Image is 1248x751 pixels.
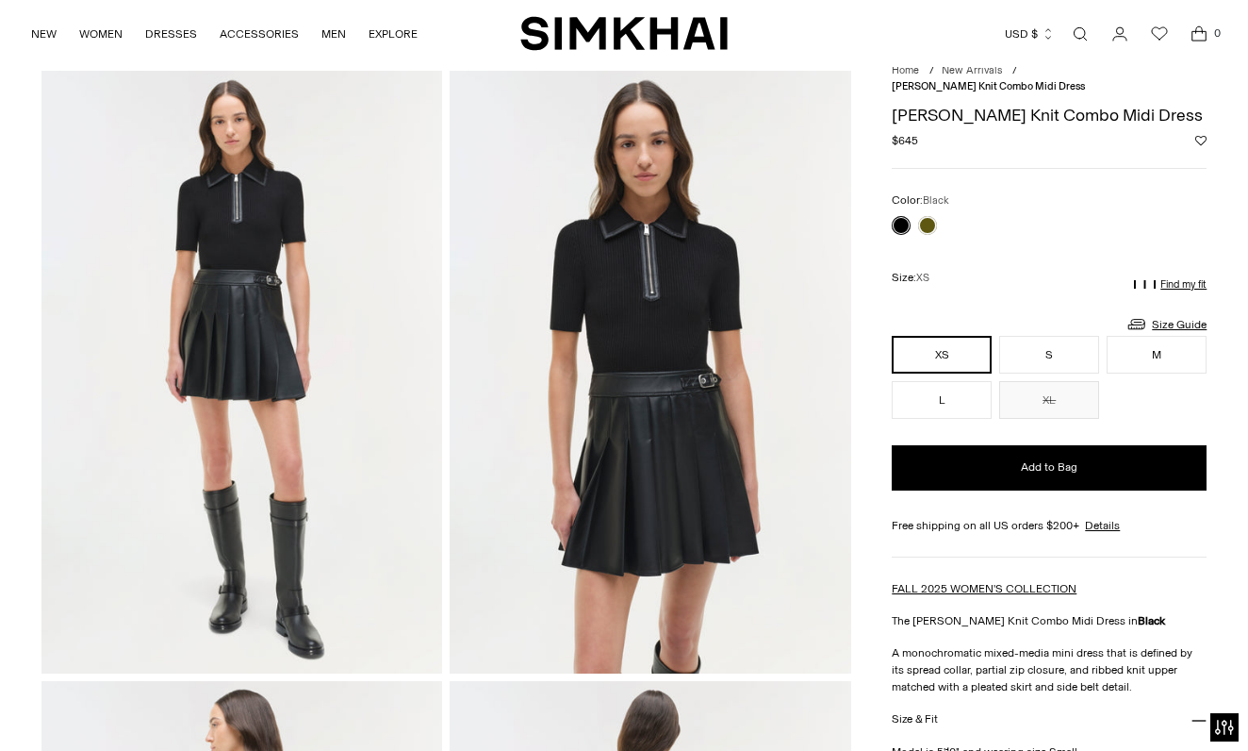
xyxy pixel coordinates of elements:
[15,679,189,736] iframe: Sign Up via Text for Offers
[892,713,937,726] h3: Size & Fit
[321,13,346,55] a: MEN
[892,644,1207,695] p: A monochromatic mixed-media mini dress that is defined by its spread collar, partial zip closure,...
[892,107,1207,124] h1: [PERSON_NAME] Knit Combo Midi Dress
[1208,25,1225,42] span: 0
[41,71,442,673] img: Linnie Knit Combo Midi Dress
[892,80,1085,92] span: [PERSON_NAME] Knit Combo Midi Dress
[1061,15,1099,53] a: Open search modal
[1180,15,1218,53] a: Open cart modal
[1107,336,1207,374] button: M
[1085,517,1120,534] a: Details
[999,336,1099,374] button: S
[1012,63,1017,79] div: /
[892,445,1207,491] button: Add to Bag
[916,272,929,284] span: XS
[892,63,1207,94] nav: breadcrumbs
[923,194,949,207] span: Black
[929,63,934,79] div: /
[1021,459,1077,476] span: Add to Bag
[892,695,1207,743] button: Size & Fit
[1101,15,1139,53] a: Go to the account page
[892,64,919,76] a: Home
[1138,614,1165,627] strong: Black
[369,13,418,55] a: EXPLORE
[1005,13,1055,55] button: USD $
[220,13,299,55] a: ACCESSORIES
[999,381,1099,419] button: XL
[145,13,197,55] a: DRESSES
[892,192,949,209] label: Color:
[31,13,57,55] a: NEW
[892,517,1207,534] div: Free shipping on all US orders $200+
[892,132,918,149] span: $645
[1125,312,1207,336] a: Size Guide
[892,269,929,287] label: Size:
[942,64,1002,76] a: New Arrivals
[892,381,992,419] button: L
[79,13,123,55] a: WOMEN
[520,15,728,52] a: SIMKHAI
[450,71,850,673] img: Linnie Knit Combo Midi Dress
[892,612,1207,629] p: The [PERSON_NAME] Knit Combo Midi Dress in
[1141,15,1178,53] a: Wishlist
[892,582,1076,595] a: FALL 2025 WOMEN'S COLLECTION
[892,336,992,374] button: XS
[1195,135,1207,146] button: Add to Wishlist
